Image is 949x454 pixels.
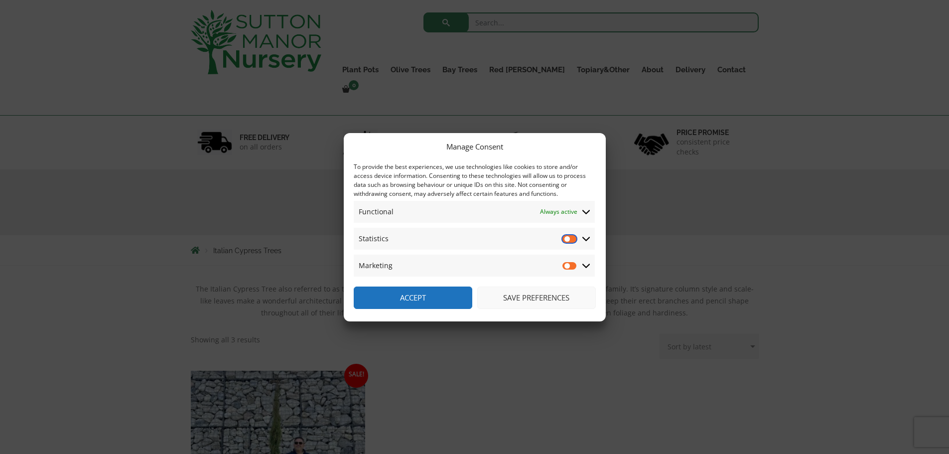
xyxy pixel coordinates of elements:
[446,141,503,152] div: Manage Consent
[354,162,595,198] div: To provide the best experiences, we use technologies like cookies to store and/or access device i...
[354,255,595,277] summary: Marketing
[359,206,394,218] span: Functional
[477,287,596,309] button: Save preferences
[354,287,472,309] button: Accept
[359,233,389,245] span: Statistics
[540,206,577,218] span: Always active
[359,260,393,272] span: Marketing
[354,228,595,250] summary: Statistics
[354,201,595,223] summary: Functional Always active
